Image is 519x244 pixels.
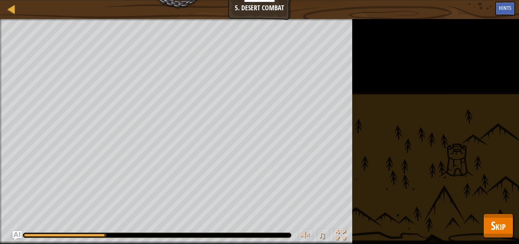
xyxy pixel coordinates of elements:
[499,4,511,11] span: Hints
[13,231,22,240] button: Ask AI
[298,228,313,244] button: Adjust volume
[333,228,348,244] button: Toggle fullscreen
[483,214,513,238] button: Skip
[491,218,506,233] span: Skip
[318,230,326,241] span: ♫
[317,228,330,244] button: ♫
